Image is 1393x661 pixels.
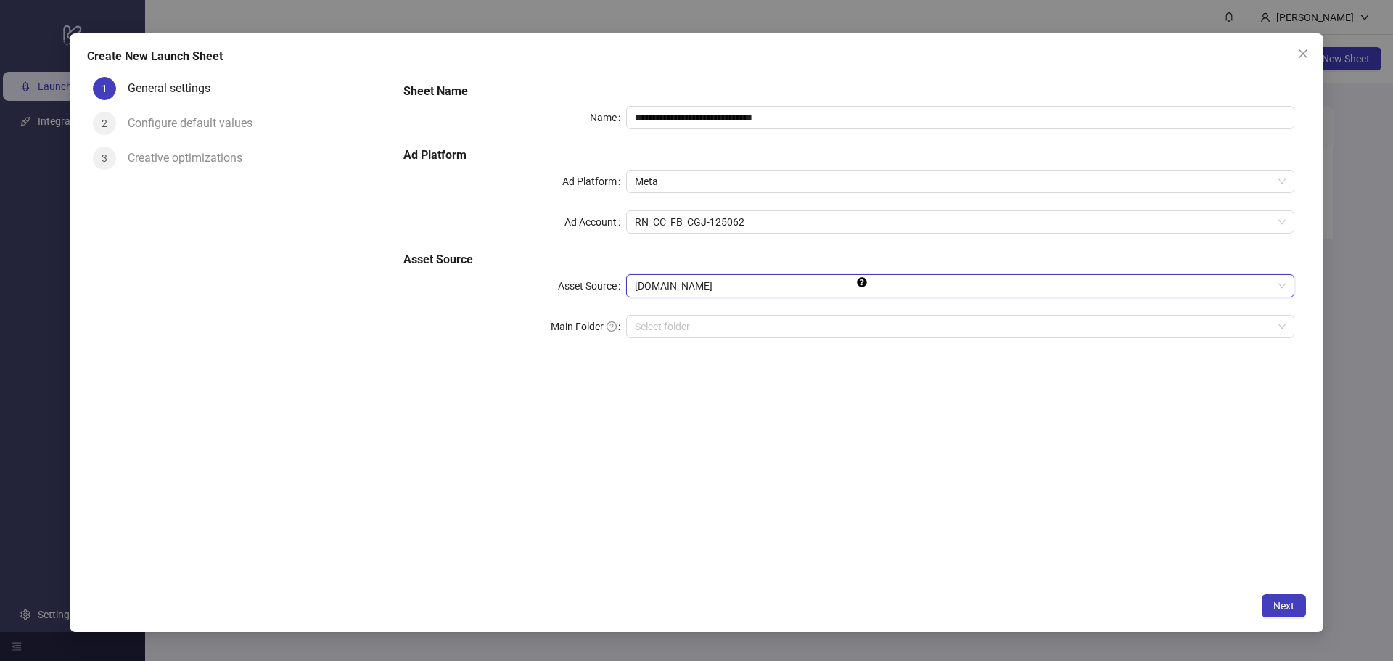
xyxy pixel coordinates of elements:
h5: Sheet Name [403,83,1294,100]
span: 3 [102,152,107,164]
label: Asset Source [558,274,626,297]
label: Ad Account [564,210,626,234]
span: Next [1273,600,1294,612]
span: 2 [102,118,107,129]
span: RN_CC_FB_CGJ-125062 [635,211,1286,233]
span: Frame.io [635,275,1286,297]
label: Name [590,106,626,129]
div: Creative optimizations [128,147,254,170]
span: close [1297,48,1309,59]
span: 1 [102,83,107,94]
span: Meta [635,171,1286,192]
input: Name [626,106,1294,129]
label: Main Folder [551,315,626,338]
div: Tooltip anchor [855,276,868,289]
div: Configure default values [128,112,264,135]
label: Ad Platform [562,170,626,193]
button: Next [1262,594,1306,617]
h5: Ad Platform [403,147,1294,164]
button: Close [1291,42,1315,65]
span: question-circle [607,321,617,332]
div: General settings [128,77,222,100]
h5: Asset Source [403,251,1294,268]
div: Create New Launch Sheet [87,48,1306,65]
